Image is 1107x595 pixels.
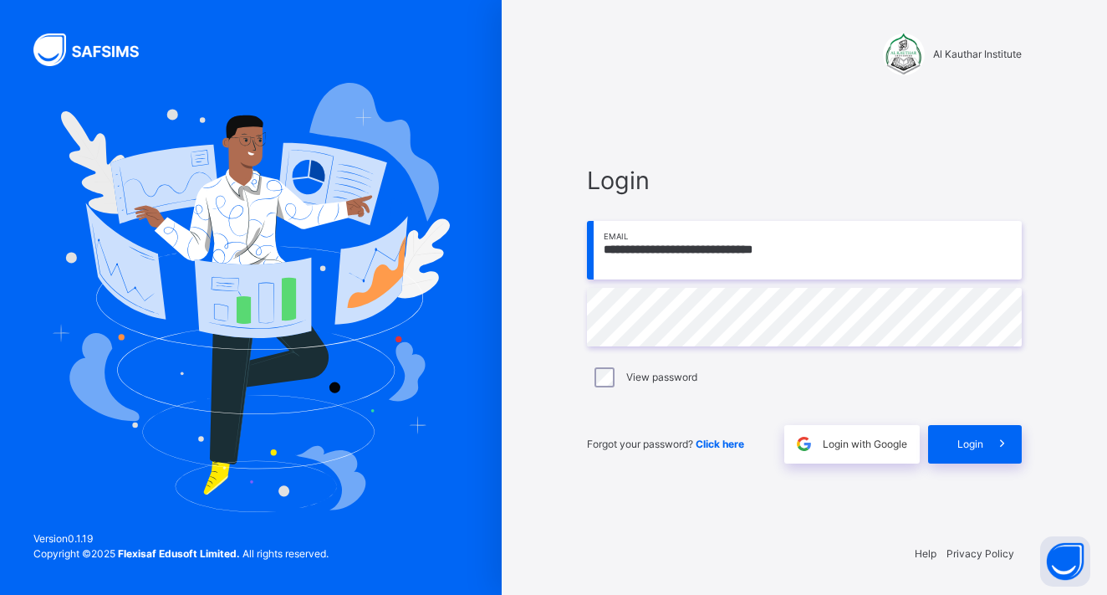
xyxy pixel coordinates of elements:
[626,370,697,385] label: View password
[587,438,744,450] span: Forgot your password?
[33,531,329,546] span: Version 0.1.19
[794,434,814,454] img: google.396cfc9801f0270233282035f929180a.svg
[33,33,159,66] img: SAFSIMS Logo
[946,547,1014,560] a: Privacy Policy
[933,47,1022,62] span: Al Kauthar Institute
[118,547,240,560] strong: Flexisaf Edusoft Limited.
[33,547,329,560] span: Copyright © 2025 All rights reserved.
[915,547,936,560] a: Help
[823,437,907,452] span: Login with Google
[52,83,450,511] img: Hero Image
[1040,536,1090,587] button: Open asap
[957,437,983,452] span: Login
[696,438,744,450] a: Click here
[587,162,1022,198] span: Login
